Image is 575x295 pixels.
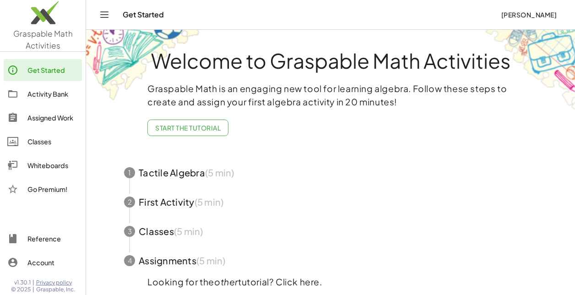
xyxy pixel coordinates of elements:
div: Get Started [27,65,78,76]
div: Account [27,257,78,268]
div: 2 [124,197,135,208]
p: Looking for the tutorial? Click here. [147,275,514,289]
a: Privacy policy [36,279,75,286]
div: 3 [124,226,135,237]
a: Whiteboards [4,154,82,176]
button: 4Assignments(5 min) [113,246,548,275]
button: [PERSON_NAME] [494,6,564,23]
button: Start the Tutorial [147,120,228,136]
img: get-started-bg-ul-Ceg4j33I.png [86,29,201,102]
span: Start the Tutorial [155,124,221,132]
button: 1Tactile Algebra(5 min) [113,158,548,187]
a: Activity Bank [4,83,82,105]
div: Reference [27,233,78,244]
div: Classes [27,136,78,147]
div: Activity Bank [27,88,78,99]
em: other [214,276,238,287]
a: Account [4,251,82,273]
a: Classes [4,131,82,153]
span: Graspable, Inc. [36,286,75,293]
h1: Welcome to Graspable Math Activities [107,50,554,71]
div: 1 [124,167,135,178]
a: Reference [4,228,82,250]
button: 2First Activity(5 min) [113,187,548,217]
span: | [33,286,34,293]
span: v1.30.1 [14,279,31,286]
span: Graspable Math Activities [13,28,73,50]
a: Assigned Work [4,107,82,129]
p: Graspable Math is an engaging new tool for learning algebra. Follow these steps to create and ass... [147,82,514,109]
div: Go Premium! [27,184,78,195]
span: [PERSON_NAME] [501,11,557,19]
button: Toggle navigation [97,7,112,22]
div: Assigned Work [27,112,78,123]
span: © 2025 [11,286,31,293]
div: Whiteboards [27,160,78,171]
a: Get Started [4,59,82,81]
button: 3Classes(5 min) [113,217,548,246]
div: 4 [124,255,135,266]
span: | [33,279,34,286]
